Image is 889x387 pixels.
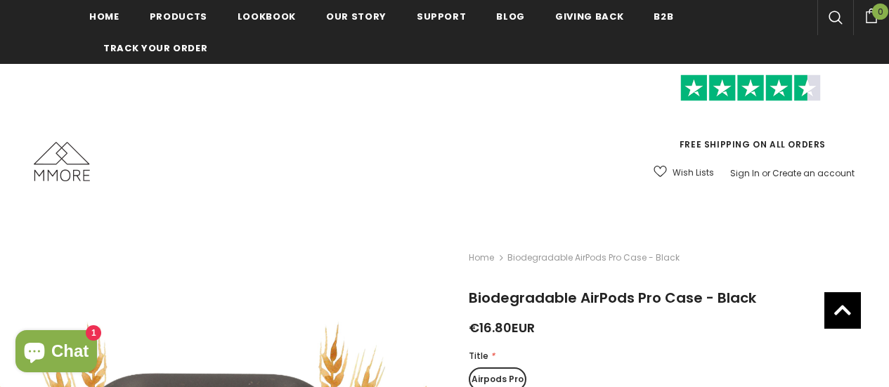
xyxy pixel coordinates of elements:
[496,10,525,23] span: Blog
[645,101,856,138] iframe: Customer reviews powered by Trustpilot
[654,160,714,185] a: Wish Lists
[103,32,207,63] a: Track your order
[730,167,760,179] a: Sign In
[853,6,889,23] a: 0
[469,249,494,266] a: Home
[417,10,467,23] span: support
[469,350,488,362] span: Title
[673,166,714,180] span: Wish Lists
[872,4,888,20] span: 0
[150,10,207,23] span: Products
[654,10,673,23] span: B2B
[645,81,856,150] span: FREE SHIPPING ON ALL ORDERS
[103,41,207,55] span: Track your order
[772,167,855,179] a: Create an account
[762,167,770,179] span: or
[326,10,387,23] span: Our Story
[34,142,90,181] img: MMORE Cases
[680,74,821,102] img: Trust Pilot Stars
[555,10,623,23] span: Giving back
[469,288,756,308] span: Biodegradable AirPods Pro Case - Black
[469,319,535,336] span: €16.80EUR
[238,10,296,23] span: Lookbook
[507,249,680,266] span: Biodegradable AirPods Pro Case - Black
[89,10,119,23] span: Home
[11,330,101,376] inbox-online-store-chat: Shopify online store chat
